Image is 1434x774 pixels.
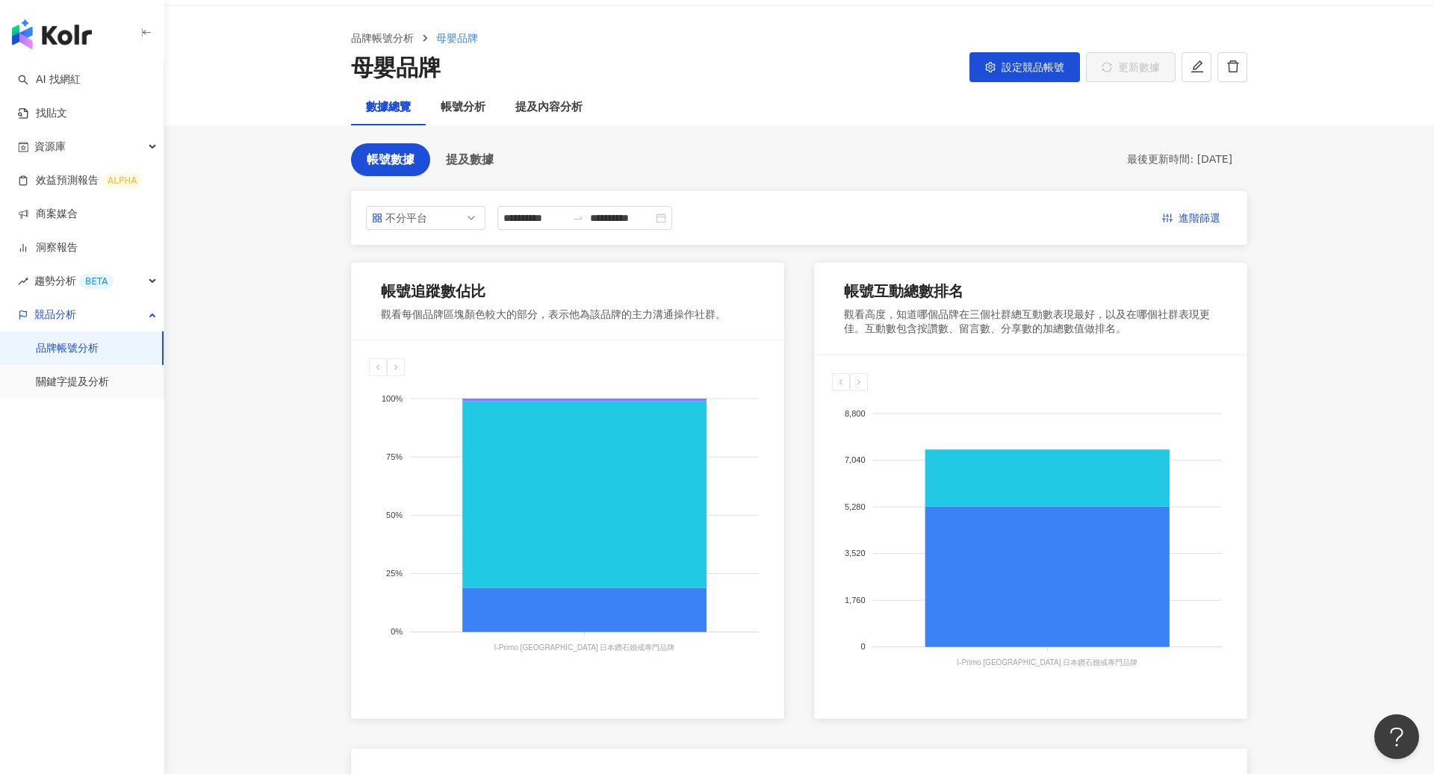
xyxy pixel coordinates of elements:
[34,298,76,331] span: 競品分析
[860,642,865,651] tspan: 0
[515,99,583,116] div: 提及內容分析
[1374,714,1419,759] iframe: Help Scout Beacon - Open
[845,409,866,418] tspan: 8,800
[1179,207,1220,231] span: 進階篩選
[441,99,485,116] div: 帳號分析
[494,643,675,652] tspan: I-Primo [GEOGRAPHIC_DATA] 日本鑽石婚戒專門品牌
[366,99,411,116] div: 數據總覽
[351,52,441,84] div: 母嬰品牌
[1127,152,1232,167] div: 最後更新時間: [DATE]
[844,281,963,302] div: 帳號互動總數排名
[385,207,434,229] div: 不分平台
[969,52,1080,82] button: 設定競品帳號
[386,569,403,578] tspan: 25%
[386,511,403,519] tspan: 50%
[381,281,485,302] div: 帳號追蹤數佔比
[430,143,509,176] button: 提及數據
[348,30,417,46] a: 品牌帳號分析
[386,452,403,461] tspan: 75%
[18,240,78,255] a: 洞察報告
[985,62,996,72] span: setting
[12,19,92,49] img: logo
[34,264,114,298] span: 趨勢分析
[36,341,99,356] a: 品牌帳號分析
[18,106,67,121] a: 找貼文
[845,549,866,558] tspan: 3,520
[845,502,866,511] tspan: 5,280
[18,207,78,222] a: 商案媒合
[957,658,1137,667] tspan: I-Primo [GEOGRAPHIC_DATA] 日本鑽石婚戒專門品牌
[351,143,430,176] button: 帳號數據
[1002,61,1064,73] span: 設定競品帳號
[1191,60,1204,73] span: edit
[18,72,81,87] a: searchAI 找網紅
[36,375,109,390] a: 關鍵字提及分析
[844,308,1217,337] div: 觀看高度，知道哪個品牌在三個社群總互動數表現最好，以及在哪個社群表現更佳。互動數包含按讚數、留言數、分享數的加總數值做排名。
[436,32,478,44] span: 母嬰品牌
[391,628,403,637] tspan: 0%
[845,596,866,605] tspan: 1,760
[367,153,415,166] span: 帳號數據
[1226,60,1240,73] span: delete
[1086,52,1176,82] button: 更新數據
[382,394,403,403] tspan: 100%
[34,130,66,163] span: 資源庫
[79,274,114,289] div: BETA
[572,212,584,224] span: swap-right
[18,276,28,287] span: rise
[572,212,584,224] span: to
[845,455,866,464] tspan: 7,040
[446,153,494,166] span: 提及數據
[1150,206,1232,230] button: 進階篩選
[381,308,726,322] div: 觀看每個品牌區塊顏色較大的部分，表示他為該品牌的主力溝通操作社群。
[18,173,143,188] a: 效益預測報告ALPHA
